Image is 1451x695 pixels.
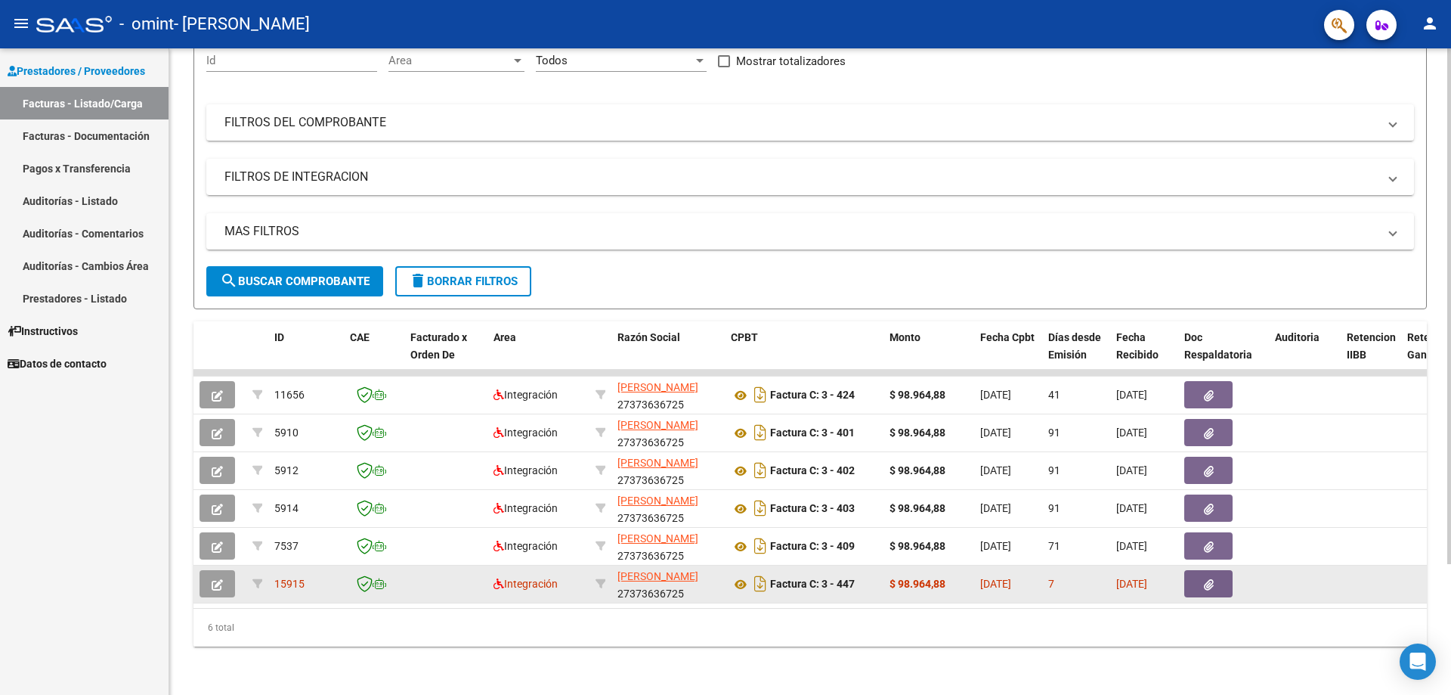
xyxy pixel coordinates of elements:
span: [DATE] [1116,427,1147,439]
strong: Factura C: 3 - 401 [770,427,855,439]
div: 27373636725 [617,455,719,486]
span: CAE [350,331,370,343]
mat-expansion-panel-header: FILTROS DE INTEGRACION [206,159,1414,195]
mat-icon: delete [409,271,427,290]
datatable-header-cell: Fecha Cpbt [974,321,1042,388]
datatable-header-cell: Facturado x Orden De [404,321,487,388]
span: Area [493,331,516,343]
div: 27373636725 [617,492,719,524]
mat-expansion-panel-header: FILTROS DEL COMPROBANTE [206,104,1414,141]
span: 91 [1048,464,1060,476]
strong: $ 98.964,88 [889,540,945,552]
span: 5914 [274,502,299,514]
span: Todos [536,54,568,67]
datatable-header-cell: Doc Respaldatoria [1178,321,1269,388]
span: 41 [1048,389,1060,401]
span: Fecha Recibido [1116,331,1159,361]
i: Descargar documento [750,572,770,596]
mat-panel-title: FILTROS DEL COMPROBANTE [224,114,1378,131]
datatable-header-cell: CAE [344,321,404,388]
div: 27373636725 [617,417,719,448]
span: [PERSON_NAME] [617,495,698,507]
button: Borrar Filtros [395,266,531,296]
span: Auditoria [1275,331,1320,343]
datatable-header-cell: Días desde Emisión [1042,321,1110,388]
span: [PERSON_NAME] [617,570,698,582]
strong: $ 98.964,88 [889,464,945,476]
datatable-header-cell: ID [268,321,344,388]
div: 27373636725 [617,379,719,411]
datatable-header-cell: CPBT [725,321,883,388]
span: ID [274,331,284,343]
span: [PERSON_NAME] [617,457,698,469]
mat-panel-title: MAS FILTROS [224,223,1378,240]
span: Integración [493,502,558,514]
span: [DATE] [1116,502,1147,514]
span: [DATE] [980,464,1011,476]
i: Descargar documento [750,458,770,482]
span: [DATE] [980,540,1011,552]
span: Días desde Emisión [1048,331,1101,361]
span: 7 [1048,578,1054,590]
span: Retencion IIBB [1347,331,1396,361]
strong: Factura C: 3 - 424 [770,389,855,402]
button: Buscar Comprobante [206,266,383,296]
span: Integración [493,464,558,476]
span: 15915 [274,578,305,590]
span: Fecha Cpbt [980,331,1035,343]
strong: Factura C: 3 - 409 [770,541,855,553]
span: Doc Respaldatoria [1184,331,1252,361]
strong: $ 98.964,88 [889,427,945,439]
datatable-header-cell: Area [487,321,589,388]
span: 71 [1048,540,1060,552]
div: 6 total [193,609,1427,647]
span: [PERSON_NAME] [617,381,698,393]
span: Facturado x Orden De [410,331,467,361]
span: [PERSON_NAME] [617,532,698,545]
i: Descargar documento [750,420,770,445]
i: Descargar documento [750,496,770,520]
strong: Factura C: 3 - 447 [770,579,855,591]
span: 7537 [274,540,299,552]
strong: $ 98.964,88 [889,578,945,590]
span: 5912 [274,464,299,476]
span: [DATE] [980,427,1011,439]
span: Integración [493,389,558,401]
span: Prestadores / Proveedores [8,63,145,79]
datatable-header-cell: Razón Social [611,321,725,388]
span: Mostrar totalizadores [736,52,846,70]
datatable-header-cell: Fecha Recibido [1110,321,1178,388]
datatable-header-cell: Auditoria [1269,321,1341,388]
span: Datos de contacto [8,355,107,372]
mat-icon: menu [12,14,30,33]
span: Instructivos [8,323,78,340]
datatable-header-cell: Monto [883,321,974,388]
span: Borrar Filtros [409,275,518,288]
div: 27373636725 [617,568,719,600]
span: CPBT [731,331,758,343]
span: [DATE] [1116,578,1147,590]
span: 91 [1048,502,1060,514]
span: Razón Social [617,331,680,343]
span: 5910 [274,427,299,439]
span: [PERSON_NAME] [617,419,698,431]
span: - omint [119,8,174,41]
i: Descargar documento [750,383,770,407]
mat-icon: person [1421,14,1439,33]
span: - [PERSON_NAME] [174,8,310,41]
span: Integración [493,578,558,590]
div: Open Intercom Messenger [1400,644,1436,680]
span: Monto [889,331,920,343]
span: [DATE] [980,578,1011,590]
span: Area [388,54,511,67]
span: [DATE] [980,389,1011,401]
span: [DATE] [1116,464,1147,476]
datatable-header-cell: Retencion IIBB [1341,321,1401,388]
strong: Factura C: 3 - 402 [770,465,855,477]
mat-panel-title: FILTROS DE INTEGRACION [224,169,1378,185]
span: Integración [493,540,558,552]
strong: $ 98.964,88 [889,389,945,401]
span: [DATE] [1116,389,1147,401]
div: 27373636725 [617,530,719,562]
mat-icon: search [220,271,238,290]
